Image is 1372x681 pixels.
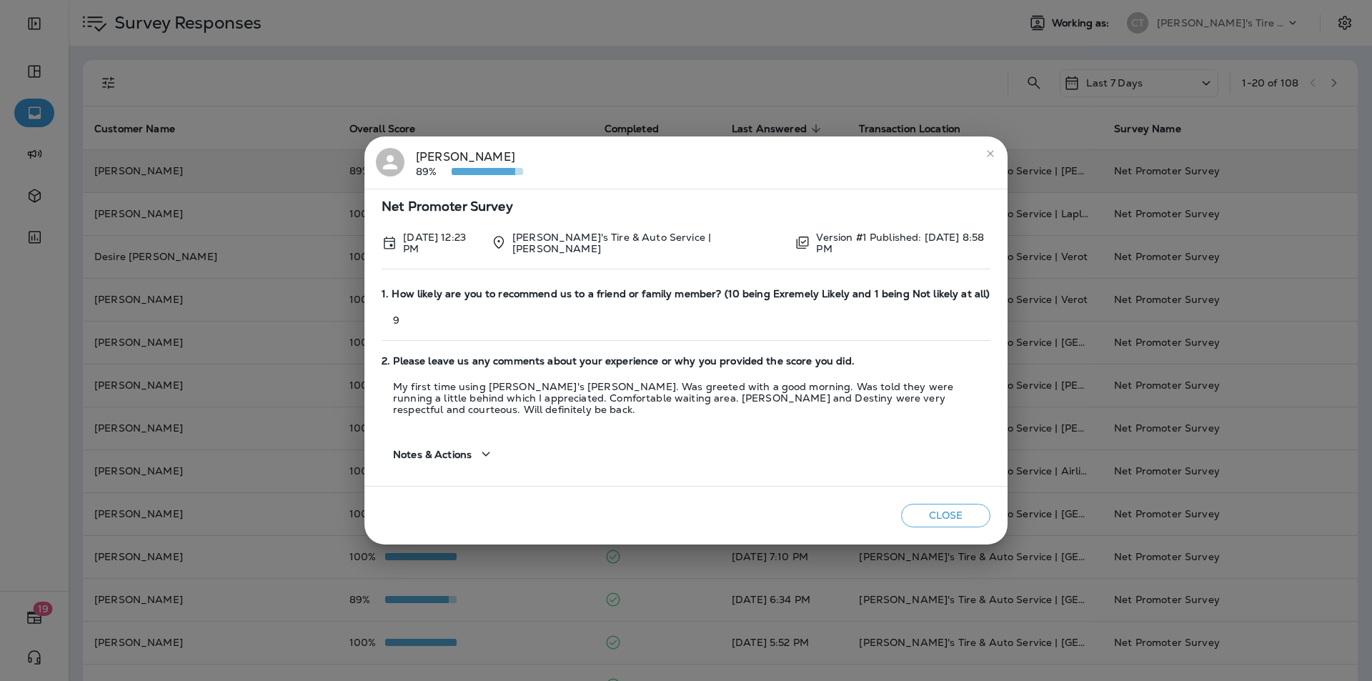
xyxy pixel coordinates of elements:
button: Close [901,504,990,527]
p: 9 [382,314,990,326]
p: 89% [416,166,452,177]
p: [PERSON_NAME]'s Tire & Auto Service | [PERSON_NAME] [512,232,783,254]
button: close [979,142,1002,165]
p: My first time using [PERSON_NAME]'s [PERSON_NAME]. Was greeted with a good morning. Was told they... [382,381,990,415]
p: Sep 12, 2025 12:23 PM [403,232,479,254]
button: Notes & Actions [382,434,506,474]
span: Net Promoter Survey [382,201,990,213]
p: Version #1 Published: [DATE] 8:58 PM [816,232,990,254]
div: [PERSON_NAME] [416,148,523,178]
span: Notes & Actions [393,449,472,461]
span: 2. Please leave us any comments about your experience or why you provided the score you did. [382,355,990,367]
span: 1. How likely are you to recommend us to a friend or family member? (10 being Exremely Likely and... [382,288,990,300]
